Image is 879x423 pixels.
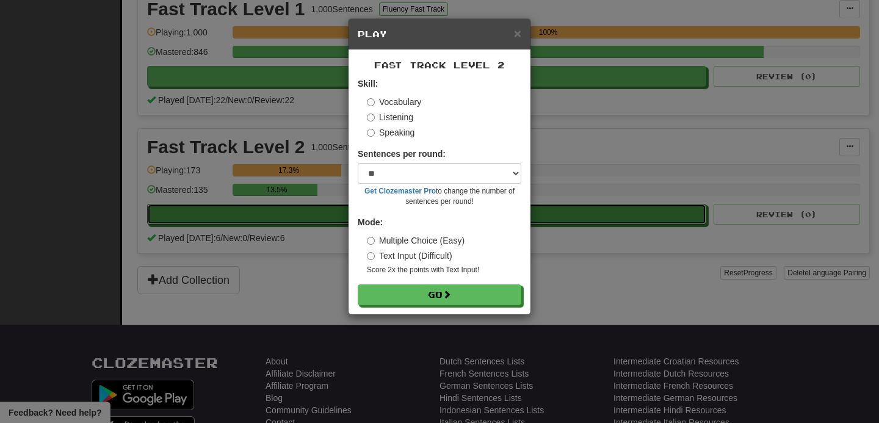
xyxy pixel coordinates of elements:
input: Text Input (Difficult) [367,252,375,260]
label: Sentences per round: [358,148,446,160]
input: Speaking [367,129,375,137]
label: Vocabulary [367,96,421,108]
span: × [514,26,521,40]
label: Text Input (Difficult) [367,250,452,262]
input: Multiple Choice (Easy) [367,237,375,245]
span: Fast Track Level 2 [374,60,505,70]
input: Vocabulary [367,98,375,106]
button: Go [358,284,521,305]
strong: Skill: [358,79,378,89]
button: Close [514,27,521,40]
h5: Play [358,28,521,40]
input: Listening [367,114,375,121]
label: Speaking [367,126,414,139]
strong: Mode: [358,217,383,227]
a: Get Clozemaster Pro [364,187,436,195]
small: Score 2x the points with Text Input ! [367,265,521,275]
small: to change the number of sentences per round! [358,186,521,207]
label: Multiple Choice (Easy) [367,234,465,247]
label: Listening [367,111,413,123]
